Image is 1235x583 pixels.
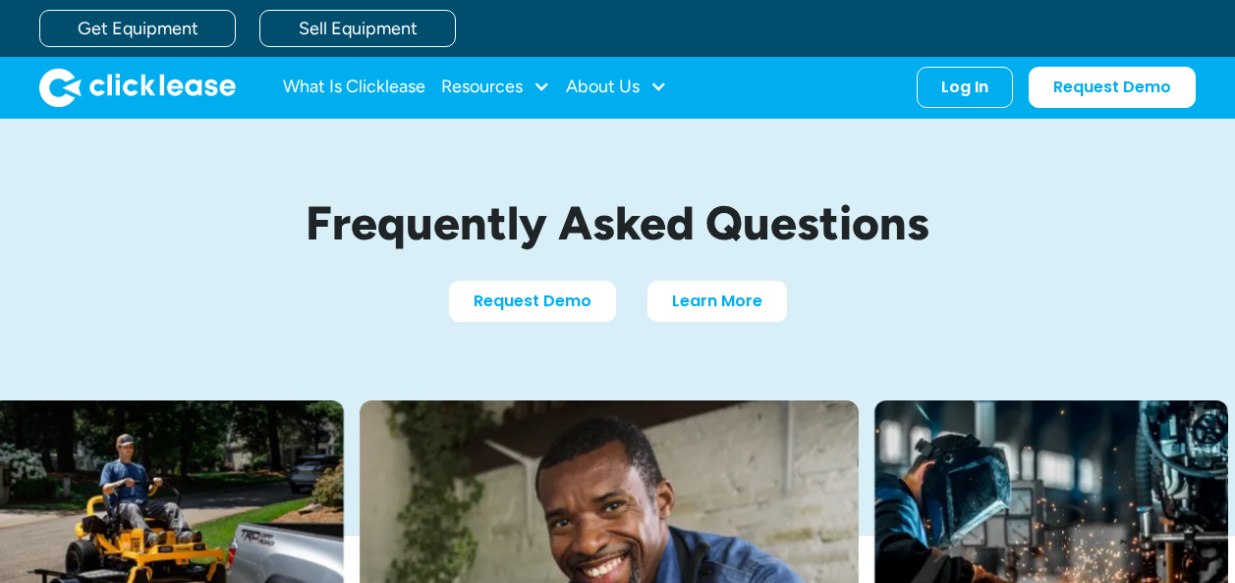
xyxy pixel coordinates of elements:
h1: Frequently Asked Questions [156,197,1080,249]
a: What Is Clicklease [283,68,425,107]
a: Get Equipment [39,10,236,47]
div: About Us [566,68,667,107]
a: Sell Equipment [259,10,456,47]
a: Request Demo [449,281,616,322]
a: Learn More [647,281,787,322]
a: home [39,68,236,107]
div: Log In [941,78,988,97]
img: Clicklease logo [39,68,236,107]
a: Request Demo [1029,67,1196,108]
div: Resources [441,68,550,107]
